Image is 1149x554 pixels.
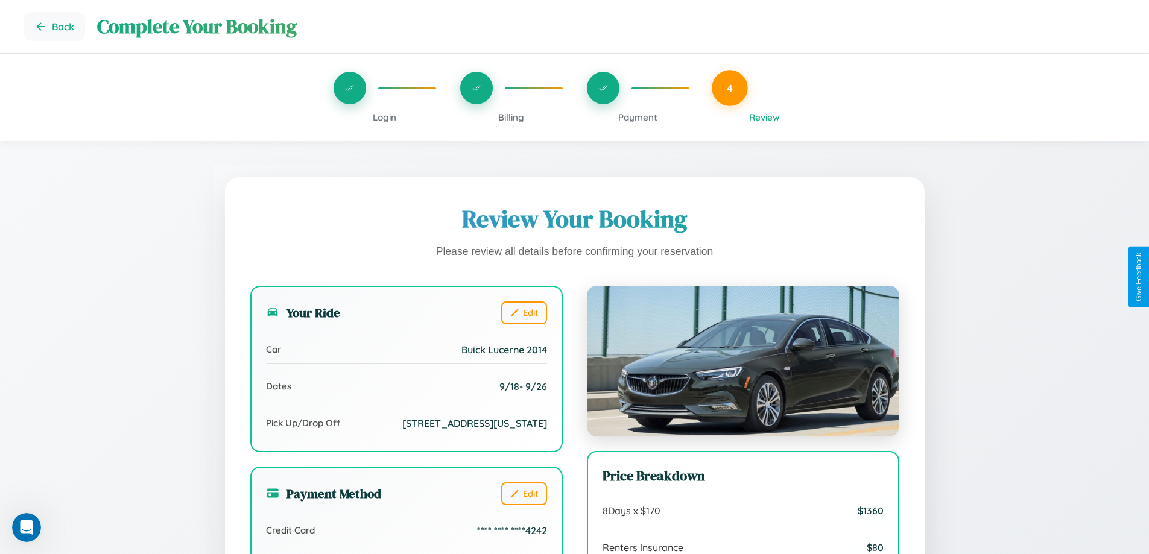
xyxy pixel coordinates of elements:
[24,12,85,41] button: Go back
[1135,253,1143,301] div: Give Feedback
[867,541,884,553] span: $ 80
[501,482,547,505] button: Edit
[266,380,291,392] span: Dates
[749,112,780,123] span: Review
[501,301,547,324] button: Edit
[587,286,899,436] img: Buick Lucerne
[498,112,524,123] span: Billing
[603,505,660,517] span: 8 Days x $ 170
[373,112,396,123] span: Login
[461,344,547,356] span: Buick Lucerne 2014
[266,417,341,429] span: Pick Up/Drop Off
[250,203,899,235] h1: Review Your Booking
[603,467,884,485] h3: Price Breakdown
[618,112,657,123] span: Payment
[858,505,884,517] span: $ 1360
[402,417,547,429] span: [STREET_ADDRESS][US_STATE]
[266,304,340,321] h3: Your Ride
[250,242,899,262] p: Please review all details before confirming your reservation
[266,524,315,536] span: Credit Card
[603,541,683,553] span: Renters Insurance
[727,81,733,95] span: 4
[97,13,1125,40] h1: Complete Your Booking
[12,513,41,542] iframe: Intercom live chat
[266,344,281,355] span: Car
[499,380,547,392] span: 9 / 18 - 9 / 26
[266,485,381,502] h3: Payment Method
